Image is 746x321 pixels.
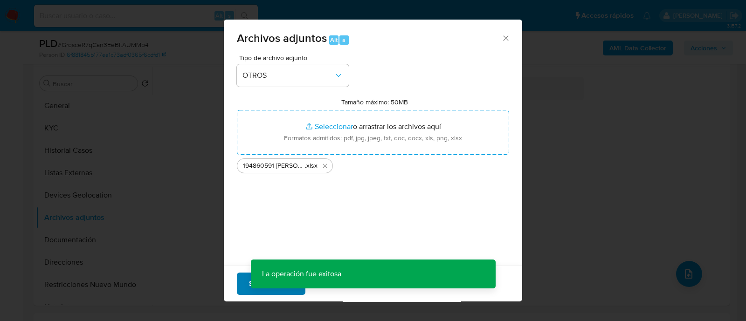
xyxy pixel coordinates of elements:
[237,64,349,87] button: OTROS
[251,260,352,288] p: La operación fue exitosa
[342,35,345,44] span: a
[321,273,352,294] span: Cancelar
[305,161,318,171] span: .xlsx
[501,34,510,42] button: Cerrar
[237,155,509,173] ul: Archivos seleccionados
[239,55,351,61] span: Tipo de archivo adjunto
[237,30,327,46] span: Archivos adjuntos
[249,273,293,294] span: Subir archivo
[330,35,338,44] span: Alt
[242,71,334,80] span: OTROS
[319,160,331,171] button: Eliminar 194860591 BARBARA YANELLI CIGARRERO BRAVO_AGO2025.xlsx
[237,273,305,295] button: Subir archivo
[341,98,408,106] label: Tamaño máximo: 50MB
[243,161,305,171] span: 194860591 [PERSON_NAME] BRAVO_AGO2025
